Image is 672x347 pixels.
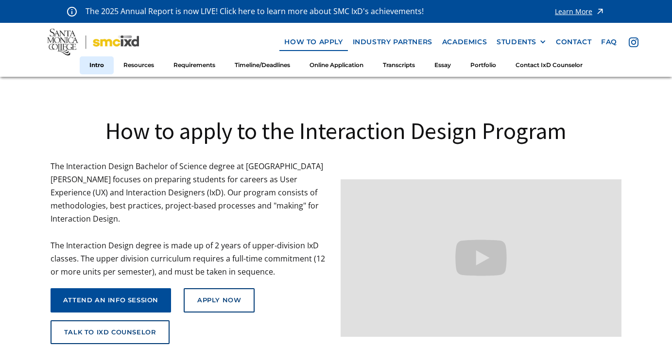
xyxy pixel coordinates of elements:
[341,179,621,337] iframe: Design your future with a Bachelor's Degree in Interaction Design from Santa Monica College
[551,33,596,51] a: contact
[348,33,437,51] a: industry partners
[497,38,536,46] div: STUDENTS
[63,296,158,304] div: attend an info session
[555,8,592,15] div: Learn More
[64,329,156,336] div: talk to ixd counselor
[51,320,170,345] a: talk to ixd counselor
[80,56,114,74] a: Intro
[629,37,638,47] img: icon - instagram
[497,38,546,46] div: STUDENTS
[86,5,425,18] p: The 2025 Annual Report is now LIVE! Click here to learn more about SMC IxD's achievements!
[373,56,425,74] a: Transcripts
[437,33,492,51] a: Academics
[506,56,592,74] a: Contact IxD Counselor
[595,5,605,18] img: icon - arrow - alert
[425,56,461,74] a: Essay
[51,160,331,279] p: The Interaction Design Bachelor of Science degree at [GEOGRAPHIC_DATA][PERSON_NAME] focuses on pr...
[461,56,506,74] a: Portfolio
[51,288,171,312] a: attend an info session
[555,5,605,18] a: Learn More
[114,56,164,74] a: Resources
[164,56,225,74] a: Requirements
[197,296,241,304] div: Apply Now
[47,29,139,55] img: Santa Monica College - SMC IxD logo
[596,33,622,51] a: faq
[279,33,347,51] a: how to apply
[184,288,255,312] a: Apply Now
[51,116,622,146] h1: How to apply to the Interaction Design Program
[67,6,77,17] img: icon - information - alert
[300,56,373,74] a: Online Application
[225,56,300,74] a: Timeline/Deadlines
